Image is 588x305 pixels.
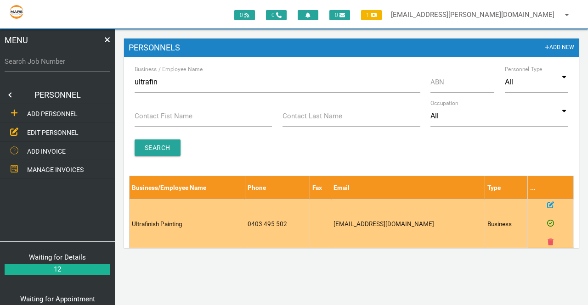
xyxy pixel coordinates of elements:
td: [EMAIL_ADDRESS][DOMAIN_NAME] [331,200,485,248]
label: ABN [430,77,444,88]
th: Email [331,176,485,199]
span: EDIT PERSONNEL [27,129,79,136]
th: Phone [245,176,310,199]
span: MENU [5,34,28,46]
label: Contact Fist Name [135,111,192,122]
span: 1 [361,10,382,20]
input: Search [135,139,181,156]
a: Add New [545,43,575,52]
a: Waiting for Details [29,253,86,261]
a: Click here to disable [547,219,554,228]
span: MANAGE INVOICES [27,166,84,173]
span: 0 [266,10,287,20]
a: 12 [5,264,110,275]
th: Fax [310,176,331,199]
span: 0 [329,10,350,20]
label: Business / Employee Name [135,65,203,73]
a: PERSONNEL [18,86,96,104]
th: Business/Employee Name [130,176,245,199]
label: Personnel Type [505,65,543,73]
label: Contact Last Name [283,111,342,122]
th: Type [485,176,527,199]
td: 0403 495 502 [245,200,310,248]
span: ADD PERSONNEL [27,110,78,117]
label: Occupation [430,99,458,107]
a: Waiting for Appointment [20,295,95,303]
span: ADD INVOICE [27,147,66,155]
th: ... [527,176,573,199]
a: Click here to delete [548,238,554,247]
td: Ultrafinish Painting [130,200,245,248]
span: Personnels [129,43,180,52]
img: s3file [9,5,24,19]
span: 0 [234,10,255,20]
td: Business [485,200,527,248]
label: Search Job Number [5,56,110,67]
